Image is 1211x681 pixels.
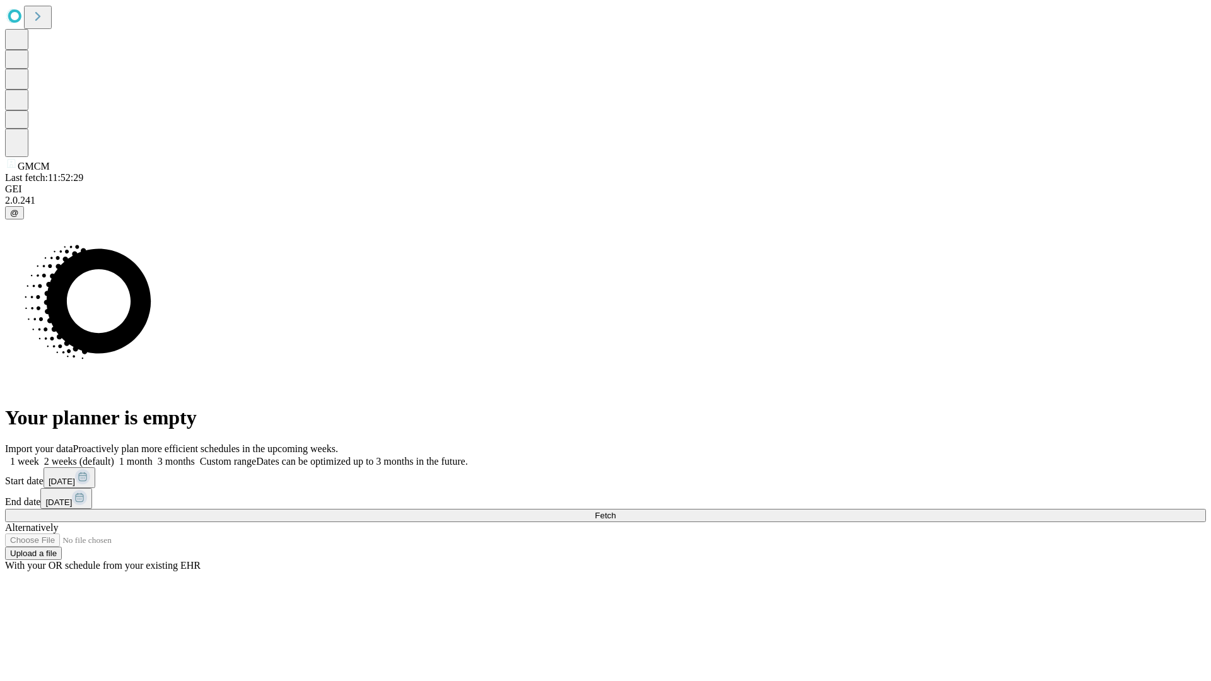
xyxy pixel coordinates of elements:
[5,406,1206,429] h1: Your planner is empty
[45,498,72,507] span: [DATE]
[5,206,24,219] button: @
[5,522,58,533] span: Alternatively
[5,509,1206,522] button: Fetch
[5,195,1206,206] div: 2.0.241
[49,477,75,486] span: [DATE]
[10,456,39,467] span: 1 week
[5,467,1206,488] div: Start date
[73,443,338,454] span: Proactively plan more efficient schedules in the upcoming weeks.
[18,161,50,172] span: GMCM
[119,456,153,467] span: 1 month
[40,488,92,509] button: [DATE]
[5,443,73,454] span: Import your data
[5,183,1206,195] div: GEI
[595,511,616,520] span: Fetch
[5,488,1206,509] div: End date
[44,456,114,467] span: 2 weeks (default)
[200,456,256,467] span: Custom range
[10,208,19,218] span: @
[158,456,195,467] span: 3 months
[44,467,95,488] button: [DATE]
[5,172,83,183] span: Last fetch: 11:52:29
[256,456,467,467] span: Dates can be optimized up to 3 months in the future.
[5,547,62,560] button: Upload a file
[5,560,201,571] span: With your OR schedule from your existing EHR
